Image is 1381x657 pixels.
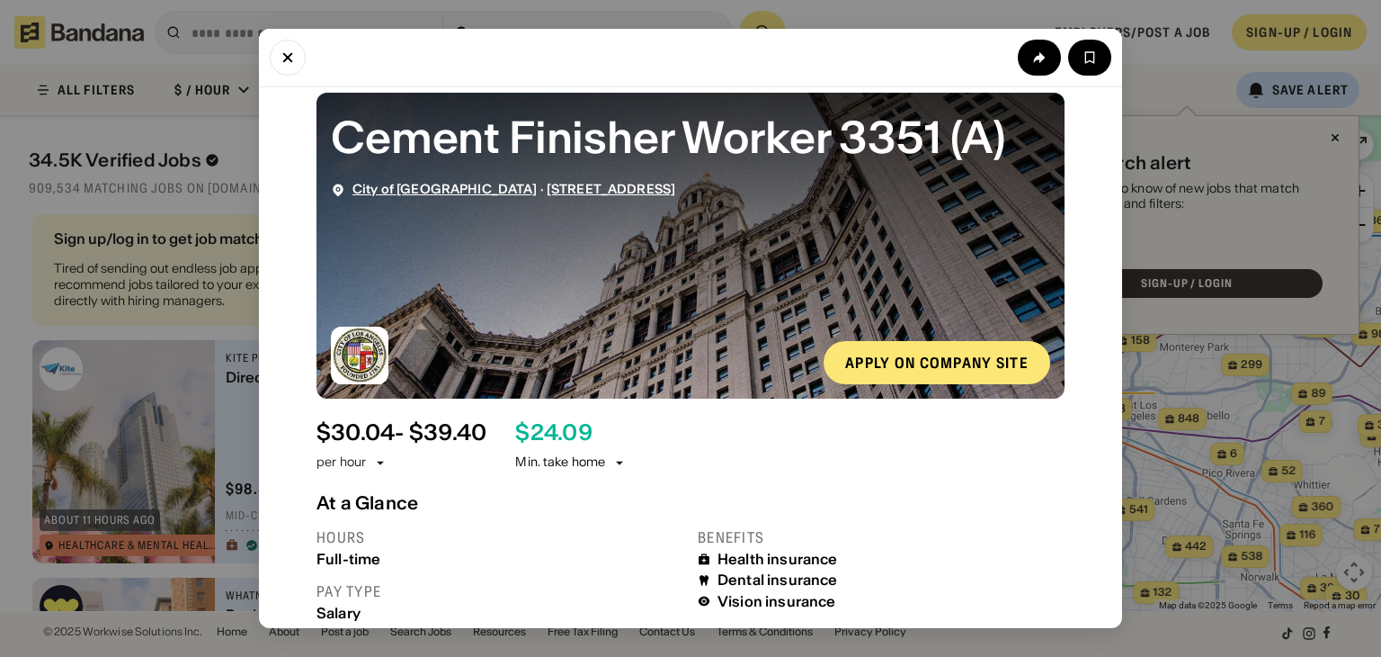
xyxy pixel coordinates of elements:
a: [STREET_ADDRESS] [547,181,675,197]
div: $ 30.04 - $39.40 [316,420,486,446]
div: Cement Finisher Worker 3351 (A) [331,107,1050,167]
div: Pay type [316,582,683,601]
div: · [352,182,675,197]
div: Health insurance [717,551,838,568]
div: Dental insurance [717,571,838,589]
div: Vision insurance [717,593,836,610]
button: Close [270,40,306,76]
div: Last updated [698,625,1065,643]
div: per hour [316,454,366,472]
div: Full-time [316,551,683,568]
img: City of Los Angeles logo [331,327,388,384]
div: Apply on company site [845,355,1029,370]
div: Min. take home [515,454,627,472]
div: Hours [316,528,683,547]
div: At a Glance [316,492,1065,514]
div: Benefits [698,528,1065,547]
div: $ 24.09 [515,420,592,446]
div: Salary [316,605,683,622]
a: City of [GEOGRAPHIC_DATA] [352,181,538,197]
